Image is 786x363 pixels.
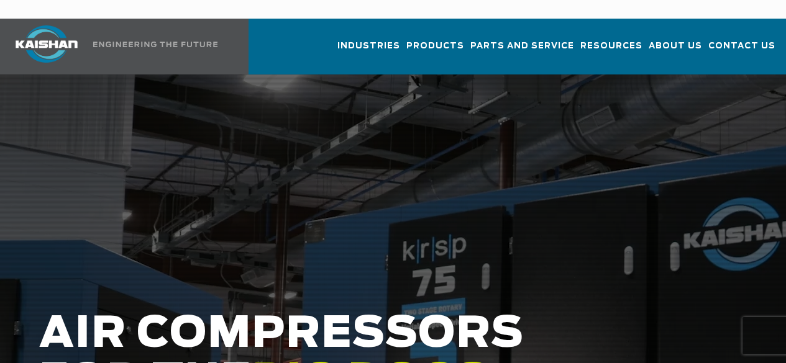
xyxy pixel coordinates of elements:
a: About Us [649,30,702,72]
a: Parts and Service [470,30,574,72]
a: Industries [337,30,400,72]
span: Industries [337,39,400,53]
img: Engineering the future [93,42,217,47]
span: Contact Us [708,39,775,53]
a: Products [406,30,464,72]
a: Contact Us [708,30,775,72]
span: Products [406,39,464,53]
a: Resources [580,30,642,72]
span: About Us [649,39,702,53]
span: Resources [580,39,642,53]
span: Parts and Service [470,39,574,53]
